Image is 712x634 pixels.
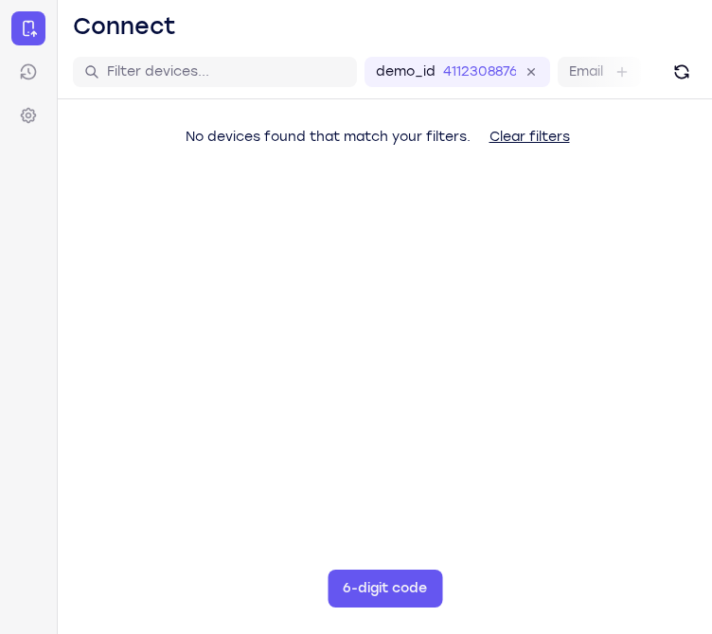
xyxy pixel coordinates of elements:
[107,62,346,81] input: Filter devices...
[186,129,471,145] span: No devices found that match your filters.
[11,98,45,132] a: Settings
[11,11,45,45] a: Connect
[376,62,436,81] label: demo_id
[667,57,697,87] button: Refresh
[328,570,442,608] button: 6-digit code
[11,55,45,89] a: Sessions
[569,62,603,81] label: Email
[474,118,585,156] button: Clear filters
[73,11,176,42] h1: Connect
